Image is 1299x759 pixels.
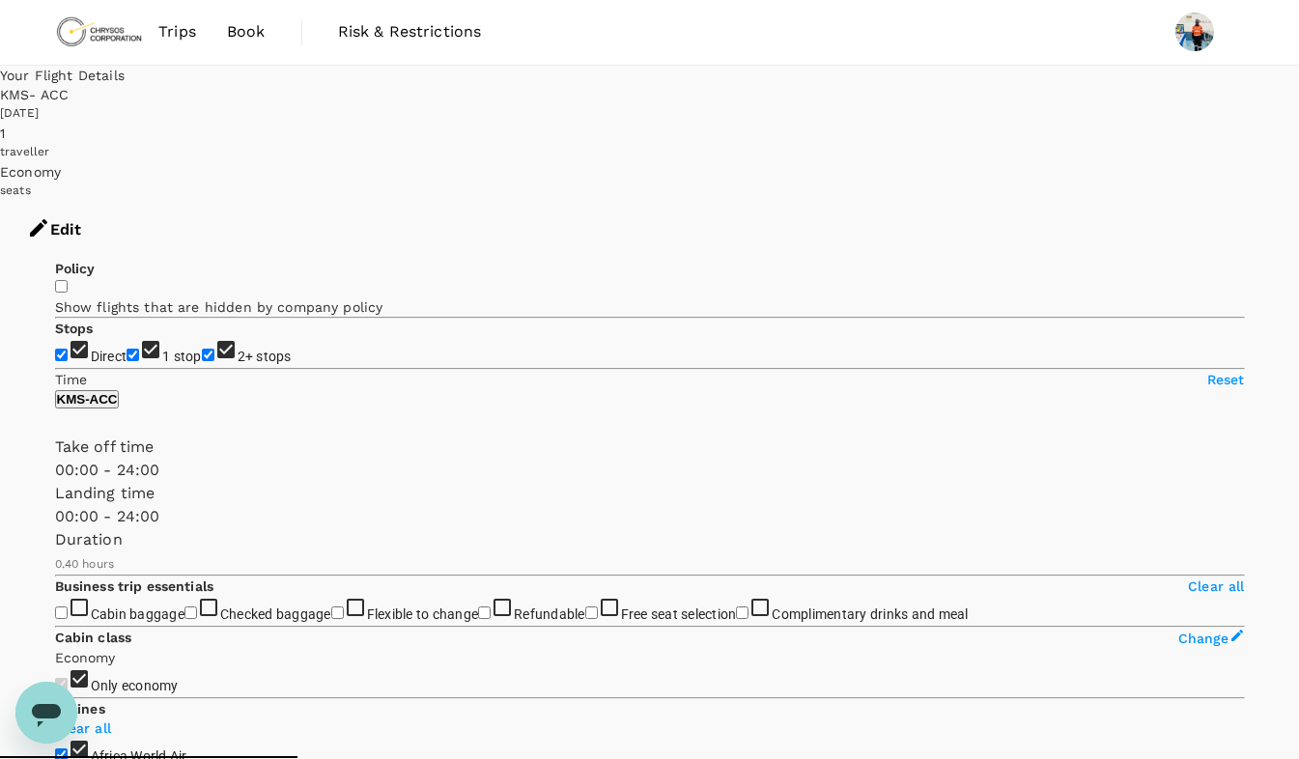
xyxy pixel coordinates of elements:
[238,349,292,364] span: 2+ stops
[55,11,144,53] img: Chrysos Corporation
[57,392,118,407] p: KMS - ACC
[1207,370,1245,389] p: Reset
[1188,576,1244,596] p: Clear all
[55,630,132,645] strong: Cabin class
[55,297,1245,317] p: Show flights that are hidden by company policy
[55,321,94,336] strong: Stops
[55,718,1245,738] p: Clear all
[202,349,214,361] input: 2+ stops
[91,606,184,622] span: Cabin baggage
[91,349,127,364] span: Direct
[772,606,968,622] span: Complimentary drinks and meal
[736,606,748,619] input: Complimentary drinks and meal
[55,606,68,619] input: Cabin baggage
[55,557,115,571] span: 0.40 hours
[338,20,482,43] span: Risk & Restrictions
[331,606,344,619] input: Flexible to change
[514,606,585,622] span: Refundable
[55,349,68,361] input: Direct
[55,436,1245,459] p: Take off time
[55,701,105,717] strong: Airlines
[15,682,77,744] iframe: Button to launch messaging window
[184,606,197,619] input: Checked baggage
[220,606,331,622] span: Checked baggage
[55,259,1245,278] p: Policy
[91,678,179,693] span: Only economy
[55,370,88,389] p: Time
[158,20,196,43] span: Trips
[367,606,479,622] span: Flexible to change
[227,20,266,43] span: Book
[55,507,160,525] span: 00:00 - 24:00
[55,678,68,690] input: Only economy
[55,648,1245,667] p: Economy
[1178,631,1229,646] span: Change
[1175,13,1214,51] img: Andy Amoako Twum
[55,578,214,594] strong: Business trip essentials
[162,349,202,364] span: 1 stop
[127,349,139,361] input: 1 stop
[621,606,737,622] span: Free seat selection
[478,606,491,619] input: Refundable
[55,528,1245,551] p: Duration
[55,482,1245,505] p: Landing time
[585,606,598,619] input: Free seat selection
[55,461,160,479] span: 00:00 - 24:00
